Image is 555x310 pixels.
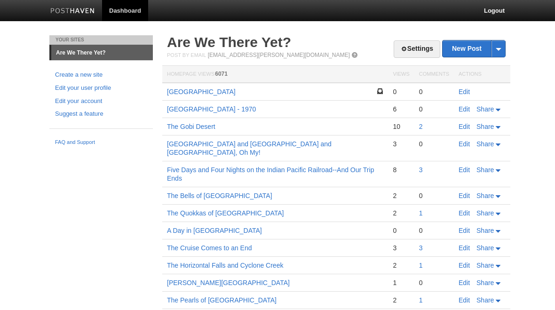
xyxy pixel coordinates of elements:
th: Homepage Views [162,66,388,83]
th: Comments [414,66,454,83]
div: 2 [393,191,409,200]
a: Are We There Yet? [51,45,153,60]
a: Edit [459,209,470,217]
span: Share [476,192,494,199]
a: 3 [419,244,423,252]
a: Edit [459,192,470,199]
span: Share [476,166,494,174]
a: [GEOGRAPHIC_DATA] - 1970 [167,105,256,113]
div: 2 [393,261,409,270]
div: 3 [393,140,409,148]
a: Settings [394,40,440,58]
a: Edit [459,262,470,269]
div: 0 [419,278,449,287]
a: Edit [459,279,470,286]
span: Post by Email [167,52,206,58]
a: The Pearls of [GEOGRAPHIC_DATA] [167,296,277,304]
span: Share [476,123,494,130]
a: Edit [459,140,470,148]
div: 2 [393,296,409,304]
div: 1 [393,278,409,287]
span: 6071 [215,71,228,77]
span: Share [476,279,494,286]
a: [PERSON_NAME][GEOGRAPHIC_DATA] [167,279,290,286]
a: Edit [459,88,470,95]
th: Actions [454,66,510,83]
div: 0 [419,226,449,235]
div: 8 [393,166,409,174]
a: New Post [443,40,505,57]
a: [GEOGRAPHIC_DATA] [167,88,236,95]
a: 1 [419,296,423,304]
span: Share [476,140,494,148]
a: The Cruise Comes to an End [167,244,252,252]
a: Edit your account [55,96,147,106]
a: 1 [419,209,423,217]
a: Edit [459,296,470,304]
div: 0 [393,87,409,96]
span: Share [476,105,494,113]
a: 2 [419,123,423,130]
span: Share [476,262,494,269]
a: Are We There Yet? [167,34,291,50]
div: 10 [393,122,409,131]
a: FAQ and Support [55,138,147,147]
a: Suggest a feature [55,109,147,119]
a: [GEOGRAPHIC_DATA] and [GEOGRAPHIC_DATA] and [GEOGRAPHIC_DATA], Oh My! [167,140,332,156]
div: 0 [393,226,409,235]
a: [EMAIL_ADDRESS][PERSON_NAME][DOMAIN_NAME] [208,52,350,58]
a: The Quokkas of [GEOGRAPHIC_DATA] [167,209,284,217]
div: 0 [419,140,449,148]
div: 2 [393,209,409,217]
a: Five Days and Four Nights on the Indian Pacific Railroad--And Our Trip Ends [167,166,374,182]
span: Share [476,244,494,252]
img: Posthaven-bar [50,8,95,15]
a: 1 [419,262,423,269]
a: Edit [459,166,470,174]
a: 3 [419,166,423,174]
span: Share [476,227,494,234]
th: Views [388,66,414,83]
a: Edit [459,123,470,130]
a: A Day in [GEOGRAPHIC_DATA] [167,227,262,234]
div: 0 [419,105,449,113]
a: Edit [459,227,470,234]
span: Share [476,209,494,217]
a: The Horizontal Falls and Cyclone Creek [167,262,283,269]
div: 6 [393,105,409,113]
a: Edit [459,244,470,252]
a: Edit [459,105,470,113]
a: Create a new site [55,70,147,80]
div: 0 [419,87,449,96]
span: Share [476,296,494,304]
div: 3 [393,244,409,252]
a: The Bells of [GEOGRAPHIC_DATA] [167,192,272,199]
a: Edit your user profile [55,83,147,93]
a: The Gobi Desert [167,123,215,130]
li: Your Sites [49,35,153,45]
div: 0 [419,191,449,200]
